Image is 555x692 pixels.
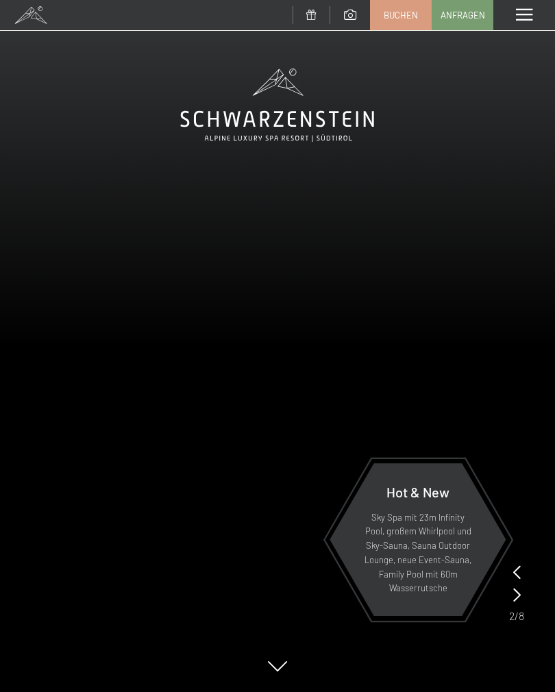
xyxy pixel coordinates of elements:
span: 8 [519,608,524,623]
a: Anfragen [432,1,493,29]
span: Hot & New [386,484,449,500]
span: Anfragen [441,9,485,21]
a: Buchen [371,1,431,29]
span: 2 [509,608,515,623]
span: Buchen [384,9,418,21]
a: Hot & New Sky Spa mit 23m Infinity Pool, großem Whirlpool und Sky-Sauna, Sauna Outdoor Lounge, ne... [329,462,507,617]
span: / [515,608,519,623]
p: Sky Spa mit 23m Infinity Pool, großem Whirlpool und Sky-Sauna, Sauna Outdoor Lounge, neue Event-S... [363,510,473,596]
